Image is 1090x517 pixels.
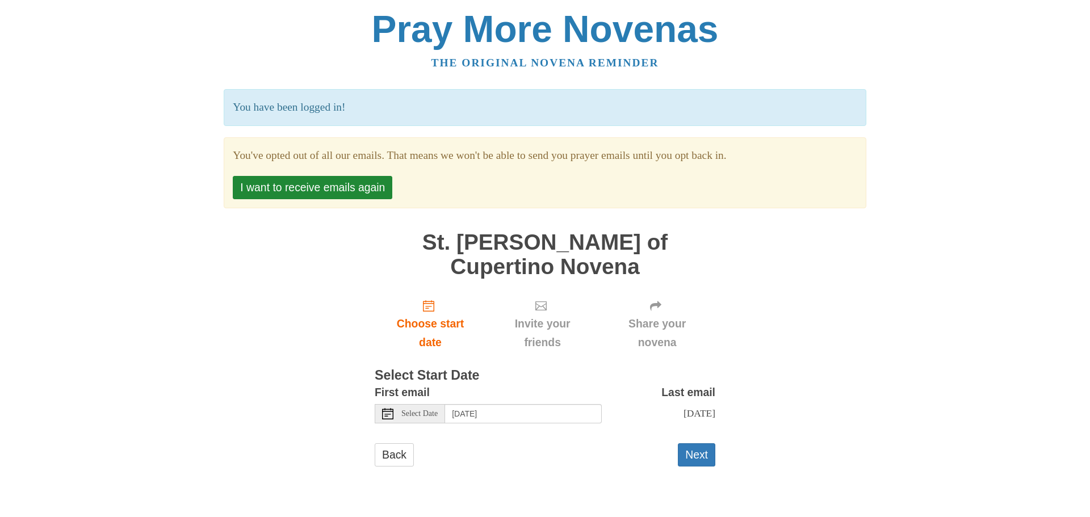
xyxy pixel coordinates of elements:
a: The original novena reminder [431,57,659,69]
span: [DATE] [684,407,715,419]
span: Choose start date [386,314,475,352]
span: Select Date [401,410,438,418]
section: You've opted out of all our emails. That means we won't be able to send you prayer emails until y... [233,146,857,165]
span: Invite your friends [497,314,588,352]
button: Next [678,443,715,466]
h3: Select Start Date [375,368,715,383]
label: First email [375,383,430,402]
button: I want to receive emails again [233,176,392,199]
a: Pray More Novenas [372,8,719,50]
div: Click "Next" to confirm your start date first. [599,290,715,358]
p: You have been logged in! [224,89,866,126]
label: Last email [661,383,715,402]
a: Choose start date [375,290,486,358]
a: Back [375,443,414,466]
h1: St. [PERSON_NAME] of Cupertino Novena [375,230,715,279]
div: Click "Next" to confirm your start date first. [486,290,599,358]
span: Share your novena [610,314,704,352]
